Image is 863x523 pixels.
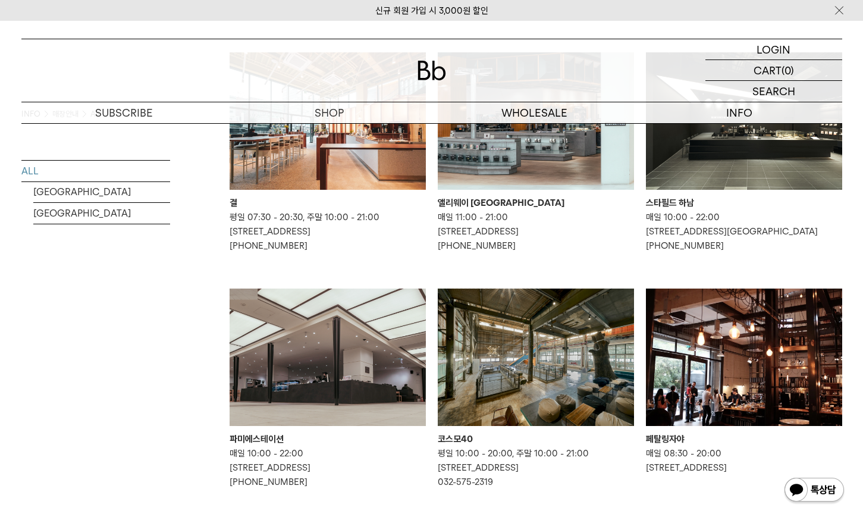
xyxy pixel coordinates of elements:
p: INFO [637,102,842,123]
img: 코스모40 [438,289,634,426]
img: 파미에스테이션 [230,289,426,426]
div: 스타필드 하남 [646,196,842,210]
p: WHOLESALE [432,102,637,123]
a: [GEOGRAPHIC_DATA] [33,181,170,202]
img: 카카오톡 채널 1:1 채팅 버튼 [783,477,845,505]
a: 페탈링자야 페탈링자야 매일 08:30 - 20:00[STREET_ADDRESS] [646,289,842,475]
p: CART [754,60,782,80]
div: 코스모40 [438,432,634,446]
p: LOGIN [757,39,790,59]
a: 결 결 평일 07:30 - 20:30, 주말 10:00 - 21:00[STREET_ADDRESS][PHONE_NUMBER] [230,52,426,253]
a: 코스모40 코스모40 평일 10:00 - 20:00, 주말 10:00 - 21:00[STREET_ADDRESS]032-575-2319 [438,289,634,489]
a: 앨리웨이 인천 앨리웨이 [GEOGRAPHIC_DATA] 매일 11:00 - 21:00[STREET_ADDRESS][PHONE_NUMBER] [438,52,634,253]
div: 앨리웨이 [GEOGRAPHIC_DATA] [438,196,634,210]
p: 매일 11:00 - 21:00 [STREET_ADDRESS] [PHONE_NUMBER] [438,210,634,253]
p: 매일 08:30 - 20:00 [STREET_ADDRESS] [646,446,842,475]
a: SHOP [227,102,432,123]
div: 페탈링자야 [646,432,842,446]
p: (0) [782,60,794,80]
p: 매일 10:00 - 22:00 [STREET_ADDRESS][GEOGRAPHIC_DATA] [PHONE_NUMBER] [646,210,842,253]
img: 페탈링자야 [646,289,842,426]
a: [GEOGRAPHIC_DATA] [33,203,170,224]
a: 스타필드 하남 스타필드 하남 매일 10:00 - 22:00[STREET_ADDRESS][GEOGRAPHIC_DATA][PHONE_NUMBER] [646,52,842,253]
a: SUBSCRIBE [21,102,227,123]
div: 파미에스테이션 [230,432,426,446]
p: 평일 10:00 - 20:00, 주말 10:00 - 21:00 [STREET_ADDRESS] 032-575-2319 [438,446,634,489]
a: 파미에스테이션 파미에스테이션 매일 10:00 - 22:00[STREET_ADDRESS][PHONE_NUMBER] [230,289,426,489]
p: 평일 07:30 - 20:30, 주말 10:00 - 21:00 [STREET_ADDRESS] [PHONE_NUMBER] [230,210,426,253]
p: SEARCH [752,81,795,102]
img: 로고 [418,61,446,80]
a: LOGIN [705,39,842,60]
a: ALL [21,161,170,181]
a: CART (0) [705,60,842,81]
p: 매일 10:00 - 22:00 [STREET_ADDRESS] [PHONE_NUMBER] [230,446,426,489]
a: 신규 회원 가입 시 3,000원 할인 [375,5,488,16]
div: 결 [230,196,426,210]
